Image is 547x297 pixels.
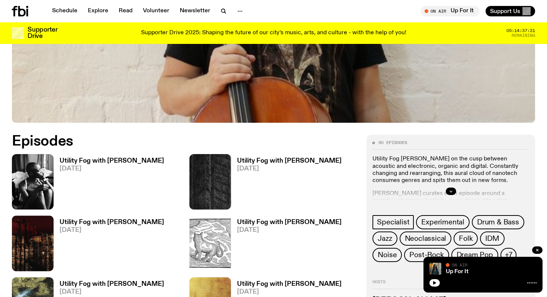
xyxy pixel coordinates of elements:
span: [DATE] [60,166,164,172]
a: Neoclassical [400,231,452,246]
a: Folk [454,231,478,246]
button: +7 [500,248,517,262]
span: Jazz [378,234,392,243]
span: 05:14:37:21 [506,29,535,33]
span: Support Us [490,8,520,15]
span: On Air [452,262,467,267]
button: Support Us [486,6,535,16]
a: Dream Pop [451,248,498,262]
p: Supporter Drive 2025: Shaping the future of our city’s music, arts, and culture - with the help o... [141,30,406,36]
a: IDM [480,231,504,246]
span: Specialist [377,218,409,226]
a: Drum & Bass [472,215,524,229]
button: On AirUp For It [421,6,480,16]
span: Neoclassical [405,234,447,243]
a: Experimental [416,215,470,229]
span: IDM [485,234,499,243]
a: Noise [372,248,402,262]
a: Schedule [48,6,82,16]
img: Cover of Giuseppe Ielasi's album "an insistence on material vol.2" [189,154,231,210]
a: Utility Fog with [PERSON_NAME][DATE] [231,219,342,271]
img: Cover of Ho99o9's album Tomorrow We Escape [12,154,54,210]
span: 90 episodes [378,141,407,145]
a: Post-Rock [404,248,449,262]
h3: Utility Fog with [PERSON_NAME] [237,219,342,226]
a: Up For It [446,269,468,275]
a: Jazz [372,231,397,246]
h3: Utility Fog with [PERSON_NAME] [237,158,342,164]
span: Drum & Bass [477,218,519,226]
a: Newsletter [175,6,215,16]
span: Folk [459,234,473,243]
span: Dream Pop [457,251,493,259]
img: Cover to (SAFETY HAZARD) مخاطر السلامة by electroneya, MARTINA and TNSXORDS [12,215,54,271]
h2: Episodes [12,135,358,148]
a: Volunteer [138,6,174,16]
a: Utility Fog with [PERSON_NAME][DATE] [231,158,342,210]
a: Explore [83,6,113,16]
img: Ify - a Brown Skin girl with black braided twists, looking up to the side with her tongue stickin... [429,263,441,275]
a: Read [114,6,137,16]
h3: Supporter Drive [28,27,57,39]
span: [DATE] [237,289,342,295]
p: Utility Fog [PERSON_NAME] on the cusp between acoustic and electronic, organic and digital. Const... [372,156,529,184]
span: [DATE] [60,227,164,233]
span: Post-Rock [409,251,444,259]
span: Experimental [421,218,464,226]
span: +7 [505,251,512,259]
h3: Utility Fog with [PERSON_NAME] [237,281,342,287]
a: Utility Fog with [PERSON_NAME][DATE] [54,158,164,210]
span: Remaining [512,33,535,38]
span: [DATE] [60,289,164,295]
h3: Utility Fog with [PERSON_NAME] [60,219,164,226]
span: Noise [378,251,397,259]
a: Utility Fog with [PERSON_NAME][DATE] [54,219,164,271]
h3: Utility Fog with [PERSON_NAME] [60,158,164,164]
a: Specialist [372,215,414,229]
h2: Hosts [372,280,529,289]
h3: Utility Fog with [PERSON_NAME] [60,281,164,287]
span: [DATE] [237,227,342,233]
span: [DATE] [237,166,342,172]
img: Cover for Kansai Bruises by Valentina Magaletti & YPY [189,215,231,271]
